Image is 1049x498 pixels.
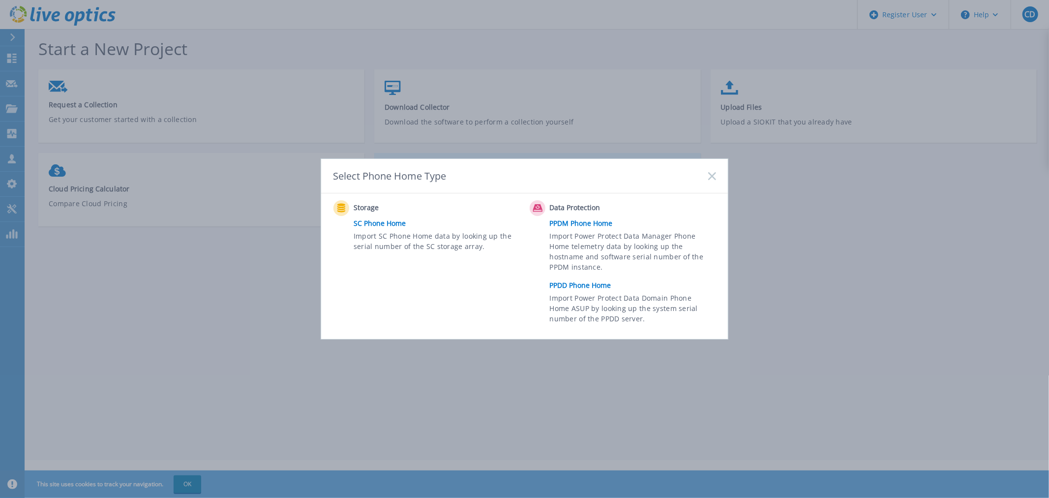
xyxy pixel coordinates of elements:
a: PPDM Phone Home [550,216,721,231]
span: Storage [354,202,451,214]
div: Select Phone Home Type [333,169,447,183]
span: Import Power Protect Data Domain Phone Home ASUP by looking up the system serial number of the PP... [550,293,714,327]
span: Data Protection [550,202,648,214]
a: SC Phone Home [354,216,525,231]
span: Import Power Protect Data Manager Phone Home telemetry data by looking up the hostname and softwa... [550,231,714,276]
span: Import SC Phone Home data by looking up the serial number of the SC storage array. [354,231,517,253]
a: PPDD Phone Home [550,278,721,293]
